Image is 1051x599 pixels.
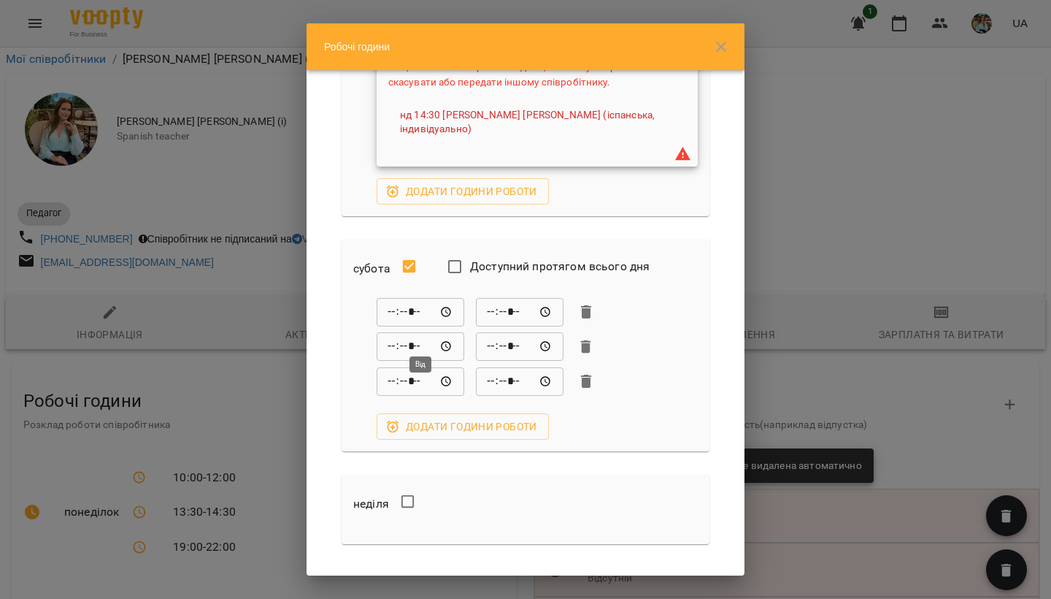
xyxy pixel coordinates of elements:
span: Додати години роботи [388,183,537,200]
button: Видалити [575,336,597,358]
button: Додати години роботи [377,413,549,440]
h6: неділя [353,494,389,514]
div: До [476,367,563,396]
div: До [476,332,563,362]
button: Додати години роботи [377,178,549,205]
span: Додати години роботи [388,418,537,435]
button: Видалити [575,370,597,392]
div: Від [377,332,464,362]
div: До [476,297,563,327]
div: Робочі години [307,23,744,70]
a: нд 14:30 [PERSON_NAME] [PERSON_NAME] (іспанська, індивідуально) [400,108,674,137]
button: Видалити [575,301,597,323]
div: Від [377,297,464,327]
h6: субота [353,259,390,279]
span: Доступний протягом всього дня [470,258,650,275]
